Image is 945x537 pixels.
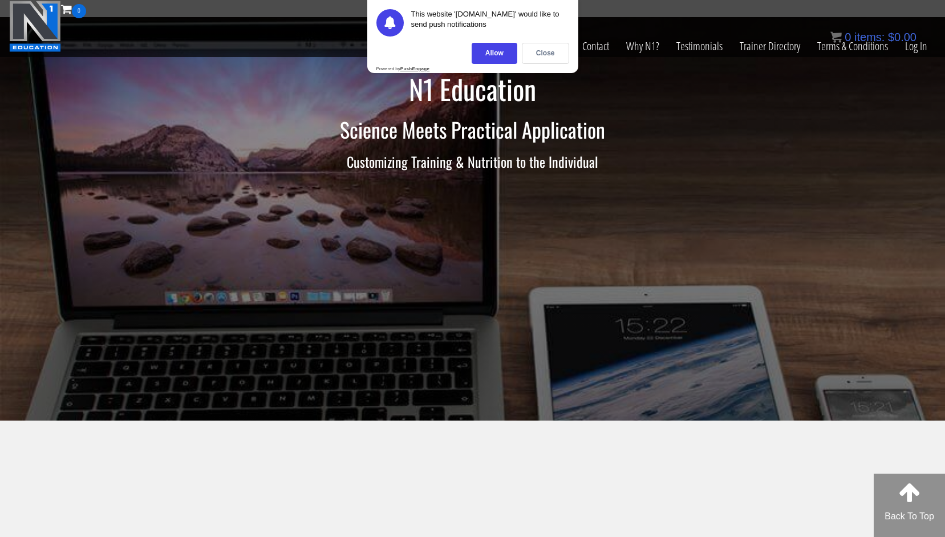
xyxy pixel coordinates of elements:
h3: Customizing Training & Nutrition to the Individual [139,154,806,169]
span: items: [854,31,885,43]
a: Contact [574,18,618,74]
span: $ [888,31,894,43]
h2: Science Meets Practical Application [139,118,806,141]
div: Allow [472,43,517,64]
bdi: 0.00 [888,31,916,43]
div: Close [522,43,569,64]
span: 0 [72,4,86,18]
h1: N1 Education [139,74,806,104]
a: 0 items: $0.00 [830,31,916,43]
div: This website '[DOMAIN_NAME]' would like to send push notifications [411,9,569,37]
div: Powered by [376,66,430,71]
strong: PushEngage [400,66,429,71]
a: 0 [61,1,86,17]
a: Terms & Conditions [809,18,897,74]
img: n1-education [9,1,61,52]
img: icon11.png [830,31,842,43]
a: Log In [897,18,936,74]
a: Testimonials [668,18,731,74]
a: Trainer Directory [731,18,809,74]
span: 0 [845,31,851,43]
a: Why N1? [618,18,668,74]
